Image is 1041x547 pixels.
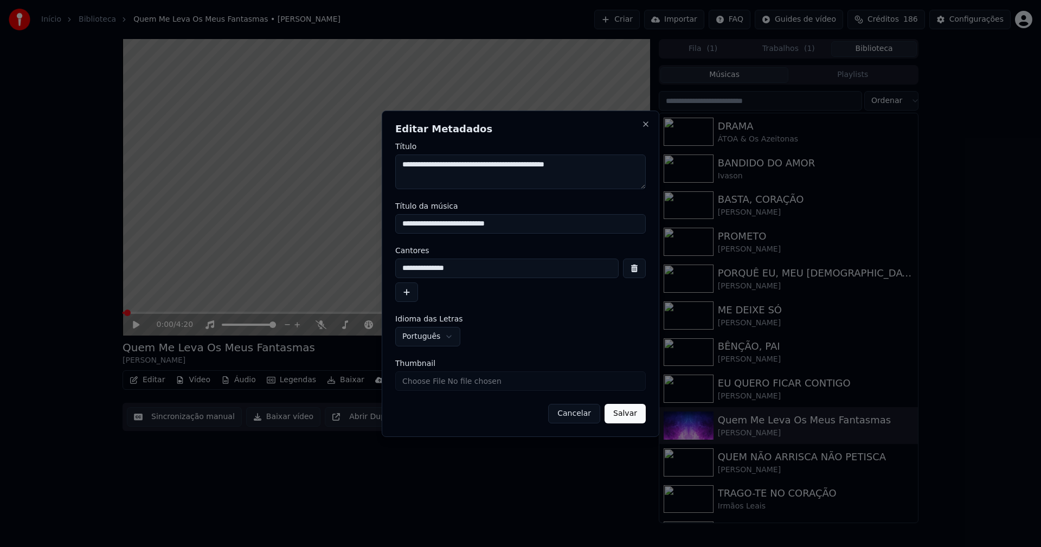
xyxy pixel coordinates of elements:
label: Título [395,143,646,150]
span: Idioma das Letras [395,315,463,323]
button: Cancelar [548,404,600,423]
label: Cantores [395,247,646,254]
button: Salvar [605,404,646,423]
label: Título da música [395,202,646,210]
h2: Editar Metadados [395,124,646,134]
span: Thumbnail [395,359,435,367]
